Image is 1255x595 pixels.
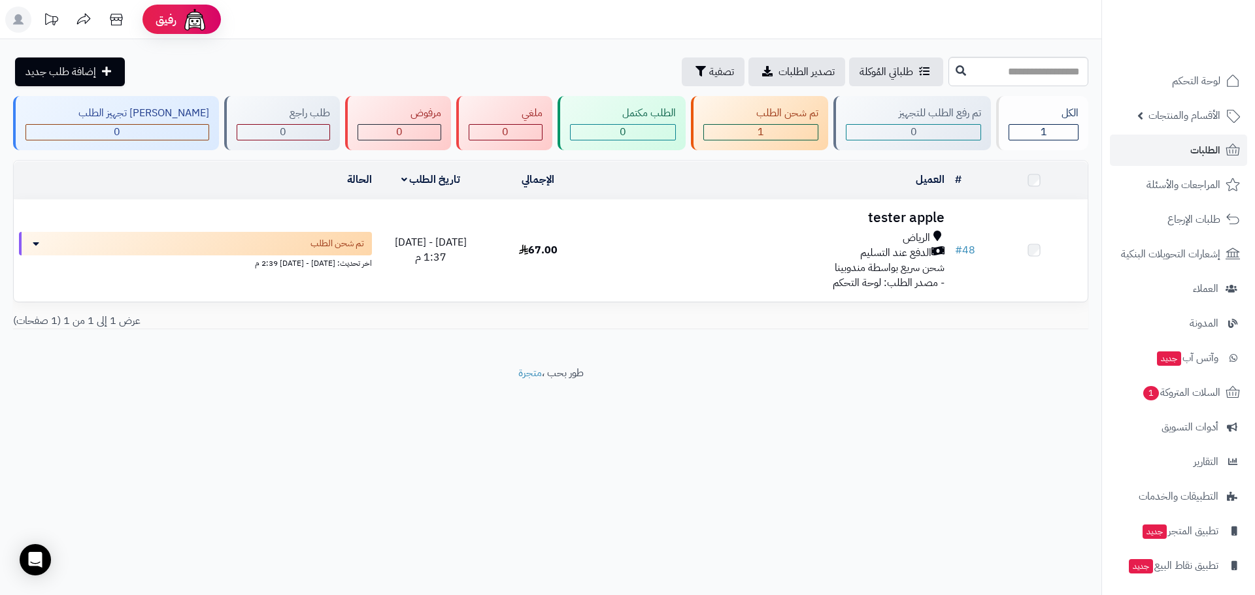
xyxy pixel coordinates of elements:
[1110,238,1247,270] a: إشعارات التحويلات البنكية
[343,96,454,150] a: مرفوض 0
[1041,124,1047,140] span: 1
[3,314,551,329] div: عرض 1 إلى 1 من 1 (1 صفحات)
[358,125,441,140] div: 0
[835,260,945,276] span: شحن سريع بواسطة مندوبينا
[994,96,1091,150] a: الكل1
[860,64,913,80] span: طلباتي المُوكلة
[1143,524,1167,539] span: جديد
[1110,135,1247,166] a: الطلبات
[469,106,543,121] div: ملغي
[570,106,677,121] div: الطلب مكتمل
[620,124,626,140] span: 0
[597,210,945,225] h3: tester apple
[1110,308,1247,339] a: المدونة
[1167,210,1220,229] span: طلبات الإرجاع
[401,172,461,187] a: تاريخ الطلب
[955,242,975,258] a: #48
[1110,481,1247,512] a: التطبيقات والخدمات
[25,64,96,80] span: إضافة طلب جديد
[704,125,818,140] div: 1
[846,106,981,121] div: تم رفع الطلب للتجهيز
[518,365,542,381] a: متجرة
[396,124,403,140] span: 0
[114,124,120,140] span: 0
[222,96,343,150] a: طلب راجع 0
[682,57,745,86] button: تصفية
[592,200,950,301] td: - مصدر الطلب: لوحة التحكم
[1146,176,1220,194] span: المراجعات والأسئلة
[1110,411,1247,443] a: أدوات التسويق
[469,125,542,140] div: 0
[1110,342,1247,374] a: وآتس آبجديد
[846,125,980,140] div: 0
[35,7,67,36] a: تحديثات المنصة
[1157,351,1181,366] span: جديد
[237,106,330,121] div: طلب راجع
[1128,556,1218,575] span: تطبيق نقاط البيع
[1110,446,1247,477] a: التقارير
[778,64,835,80] span: تصدير الطلبات
[10,96,222,150] a: [PERSON_NAME] تجهيز الطلب 0
[1139,487,1218,506] span: التطبيقات والخدمات
[1110,65,1247,97] a: لوحة التحكم
[20,544,51,575] div: Open Intercom Messenger
[703,106,818,121] div: تم شحن الطلب
[1121,245,1220,263] span: إشعارات التحويلات البنكية
[1110,169,1247,201] a: المراجعات والأسئلة
[1156,349,1218,367] span: وآتس آب
[748,57,845,86] a: تصدير الطلبات
[156,12,176,27] span: رفيق
[831,96,994,150] a: تم رفع الطلب للتجهيز 0
[1129,559,1153,573] span: جديد
[911,124,917,140] span: 0
[1190,141,1220,159] span: الطلبات
[688,96,831,150] a: تم شحن الطلب 1
[1009,106,1079,121] div: الكل
[182,7,208,33] img: ai-face.png
[280,124,286,140] span: 0
[19,255,372,269] div: اخر تحديث: [DATE] - [DATE] 2:39 م
[709,64,734,80] span: تصفية
[1193,280,1218,298] span: العملاء
[1166,37,1243,64] img: logo-2.png
[1172,72,1220,90] span: لوحة التحكم
[454,96,555,150] a: ملغي 0
[25,106,209,121] div: [PERSON_NAME] تجهيز الطلب
[1141,522,1218,540] span: تطبيق المتجر
[1143,386,1159,400] span: 1
[849,57,943,86] a: طلباتي المُوكلة
[860,246,931,261] span: الدفع عند التسليم
[758,124,764,140] span: 1
[1110,550,1247,581] a: تطبيق نقاط البيعجديد
[955,242,962,258] span: #
[1142,383,1220,402] span: السلات المتروكة
[502,124,509,140] span: 0
[522,172,554,187] a: الإجمالي
[1110,377,1247,408] a: السلات المتروكة1
[903,231,930,246] span: الرياض
[347,172,372,187] a: الحالة
[395,234,467,265] span: [DATE] - [DATE] 1:37 م
[26,125,209,140] div: 0
[1148,106,1220,125] span: الأقسام والمنتجات
[1162,418,1218,436] span: أدوات التسويق
[1194,453,1218,471] span: التقارير
[519,242,558,258] span: 67.00
[310,237,364,250] span: تم شحن الطلب
[15,57,125,86] a: إضافة طلب جديد
[571,125,676,140] div: 0
[555,96,689,150] a: الطلب مكتمل 0
[358,106,441,121] div: مرفوض
[916,172,945,187] a: العميل
[1110,515,1247,547] a: تطبيق المتجرجديد
[1110,204,1247,235] a: طلبات الإرجاع
[955,172,962,187] a: #
[237,125,329,140] div: 0
[1190,314,1218,332] span: المدونة
[1110,273,1247,304] a: العملاء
